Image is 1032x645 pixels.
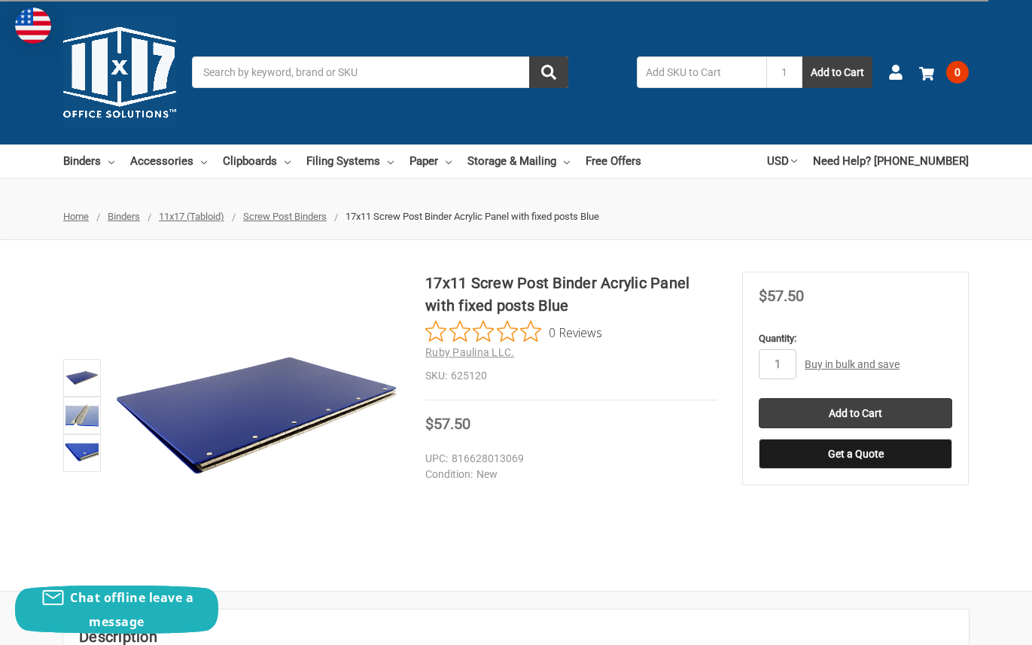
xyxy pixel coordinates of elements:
[346,211,599,222] span: 17x11 Screw Post Binder Acrylic Panel with fixed posts Blue
[425,321,602,343] button: Rated 0 out of 5 stars from 0 reviews. Jump to reviews.
[113,272,400,559] img: 17x11 Screw Post Binder Acrylic Panel with fixed posts Blue
[243,211,327,222] a: Screw Post Binders
[425,272,717,317] h1: 17x11 Screw Post Binder Acrylic Panel with fixed posts Blue
[409,145,452,178] a: Paper
[425,368,447,384] dt: SKU:
[759,398,952,428] input: Add to Cart
[919,53,969,92] a: 0
[802,56,872,88] button: Add to Cart
[63,211,89,222] a: Home
[108,211,140,222] a: Binders
[65,399,99,432] img: 17x11 Screw Post Binder Acrylic Panel with fixed posts Blue
[65,361,99,394] img: 17x11 Screw Post Binder Acrylic Panel with fixed posts Blue
[425,368,717,384] dd: 625120
[759,439,952,469] button: Get a Quote
[759,331,952,346] label: Quantity:
[637,56,766,88] input: Add SKU to Cart
[306,145,394,178] a: Filing Systems
[425,451,711,467] dd: 816628013069
[767,145,797,178] a: USD
[159,211,224,222] a: 11x17 (Tabloid)
[425,467,473,482] dt: Condition:
[130,145,207,178] a: Accessories
[467,145,570,178] a: Storage & Mailing
[425,451,448,467] dt: UPC:
[759,287,804,305] span: $57.50
[813,145,969,178] a: Need Help? [PHONE_NUMBER]
[425,467,711,482] dd: New
[15,586,218,634] button: Chat offline leave a message
[549,321,602,343] span: 0 Reviews
[63,16,176,129] img: 11x17.com
[805,358,900,370] a: Buy in bulk and save
[192,56,568,88] input: Search by keyword, brand or SKU
[15,8,51,44] img: duty and tax information for United States
[63,145,114,178] a: Binders
[70,589,193,630] span: Chat offline leave a message
[425,415,470,433] span: $57.50
[65,437,99,470] img: 17”x11” Acrylic Screw Post Binders (625110) Black
[425,346,514,358] a: Ruby Paulina LLC.
[223,145,291,178] a: Clipboards
[586,145,641,178] a: Free Offers
[946,61,969,84] span: 0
